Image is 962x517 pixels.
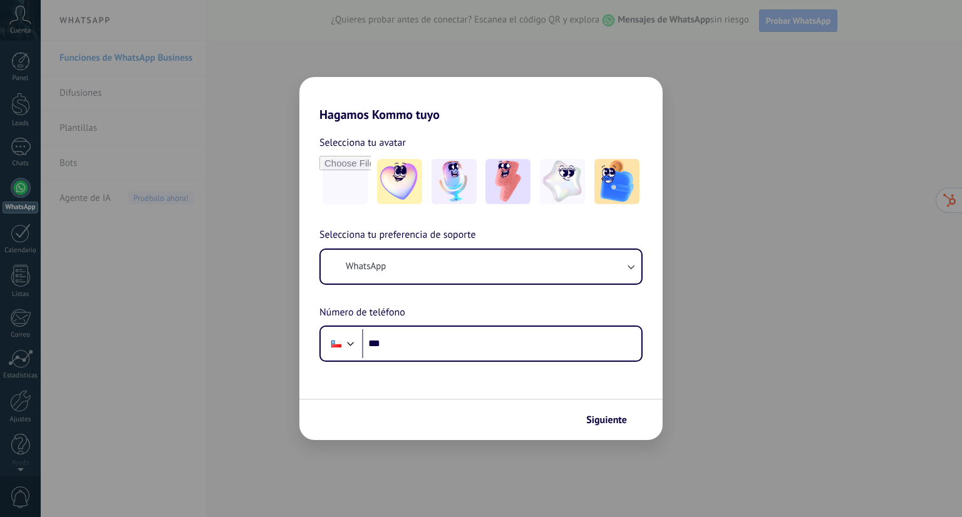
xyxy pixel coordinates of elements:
img: -1.jpeg [377,159,422,204]
span: Siguiente [586,416,627,424]
span: Número de teléfono [319,305,405,321]
button: Siguiente [581,409,644,431]
span: Selecciona tu avatar [319,135,406,151]
h2: Hagamos Kommo tuyo [299,77,663,122]
img: -4.jpeg [540,159,585,204]
span: Selecciona tu preferencia de soporte [319,227,476,243]
img: -5.jpeg [594,159,639,204]
img: -3.jpeg [485,159,530,204]
img: -2.jpeg [432,159,477,204]
span: WhatsApp [346,260,386,273]
div: Chile: + 56 [324,330,348,357]
button: WhatsApp [321,250,641,284]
